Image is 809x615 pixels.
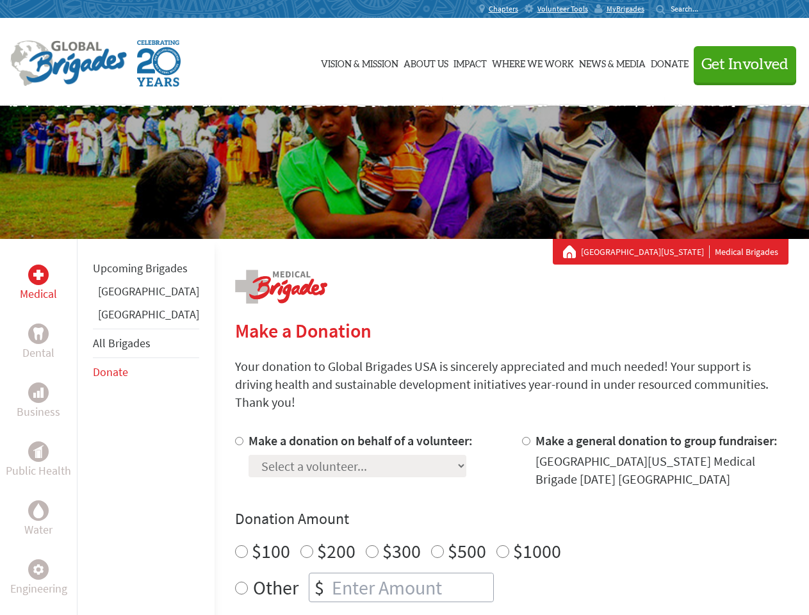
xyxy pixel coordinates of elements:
img: Global Brigades Logo [10,40,127,86]
a: About Us [404,30,448,94]
a: EngineeringEngineering [10,559,67,598]
a: DentalDental [22,324,54,362]
div: Public Health [28,441,49,462]
a: Impact [454,30,487,94]
button: Get Involved [694,46,796,83]
a: Where We Work [492,30,574,94]
h4: Donation Amount [235,509,789,529]
div: Medical Brigades [563,245,778,258]
li: All Brigades [93,329,199,358]
p: Water [24,521,53,539]
a: [GEOGRAPHIC_DATA] [98,307,199,322]
label: Make a donation on behalf of a volunteer: [249,432,473,448]
a: All Brigades [93,336,151,350]
p: Business [17,403,60,421]
a: Vision & Mission [321,30,398,94]
div: $ [309,573,329,602]
img: Medical [33,270,44,280]
div: Engineering [28,559,49,580]
li: Ghana [93,283,199,306]
p: Engineering [10,580,67,598]
a: MedicalMedical [20,265,57,303]
label: Other [253,573,298,602]
a: Upcoming Brigades [93,261,188,275]
a: [GEOGRAPHIC_DATA] [98,284,199,299]
label: Make a general donation to group fundraiser: [535,432,778,448]
img: logo-medical.png [235,270,327,304]
a: WaterWater [24,500,53,539]
span: Volunteer Tools [537,4,588,14]
li: Upcoming Brigades [93,254,199,283]
span: Chapters [489,4,518,14]
p: Medical [20,285,57,303]
label: $300 [382,539,421,563]
img: Business [33,388,44,398]
div: Medical [28,265,49,285]
li: Donate [93,358,199,386]
a: Donate [93,365,128,379]
a: Public HealthPublic Health [6,441,71,480]
img: Dental [33,327,44,340]
img: Water [33,503,44,518]
a: BusinessBusiness [17,382,60,421]
label: $1000 [513,539,561,563]
div: Business [28,382,49,403]
h2: Make a Donation [235,319,789,342]
input: Enter Amount [329,573,493,602]
div: Dental [28,324,49,344]
p: Public Health [6,462,71,480]
a: [GEOGRAPHIC_DATA][US_STATE] [581,245,710,258]
label: $200 [317,539,355,563]
span: Get Involved [701,57,789,72]
li: Guatemala [93,306,199,329]
p: Your donation to Global Brigades USA is sincerely appreciated and much needed! Your support is dr... [235,357,789,411]
p: Dental [22,344,54,362]
input: Search... [671,4,707,13]
a: Donate [651,30,689,94]
img: Public Health [33,445,44,458]
a: News & Media [579,30,646,94]
div: [GEOGRAPHIC_DATA][US_STATE] Medical Brigade [DATE] [GEOGRAPHIC_DATA] [535,452,789,488]
label: $500 [448,539,486,563]
label: $100 [252,539,290,563]
img: Global Brigades Celebrating 20 Years [137,40,181,86]
span: MyBrigades [607,4,644,14]
img: Engineering [33,564,44,575]
div: Water [28,500,49,521]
